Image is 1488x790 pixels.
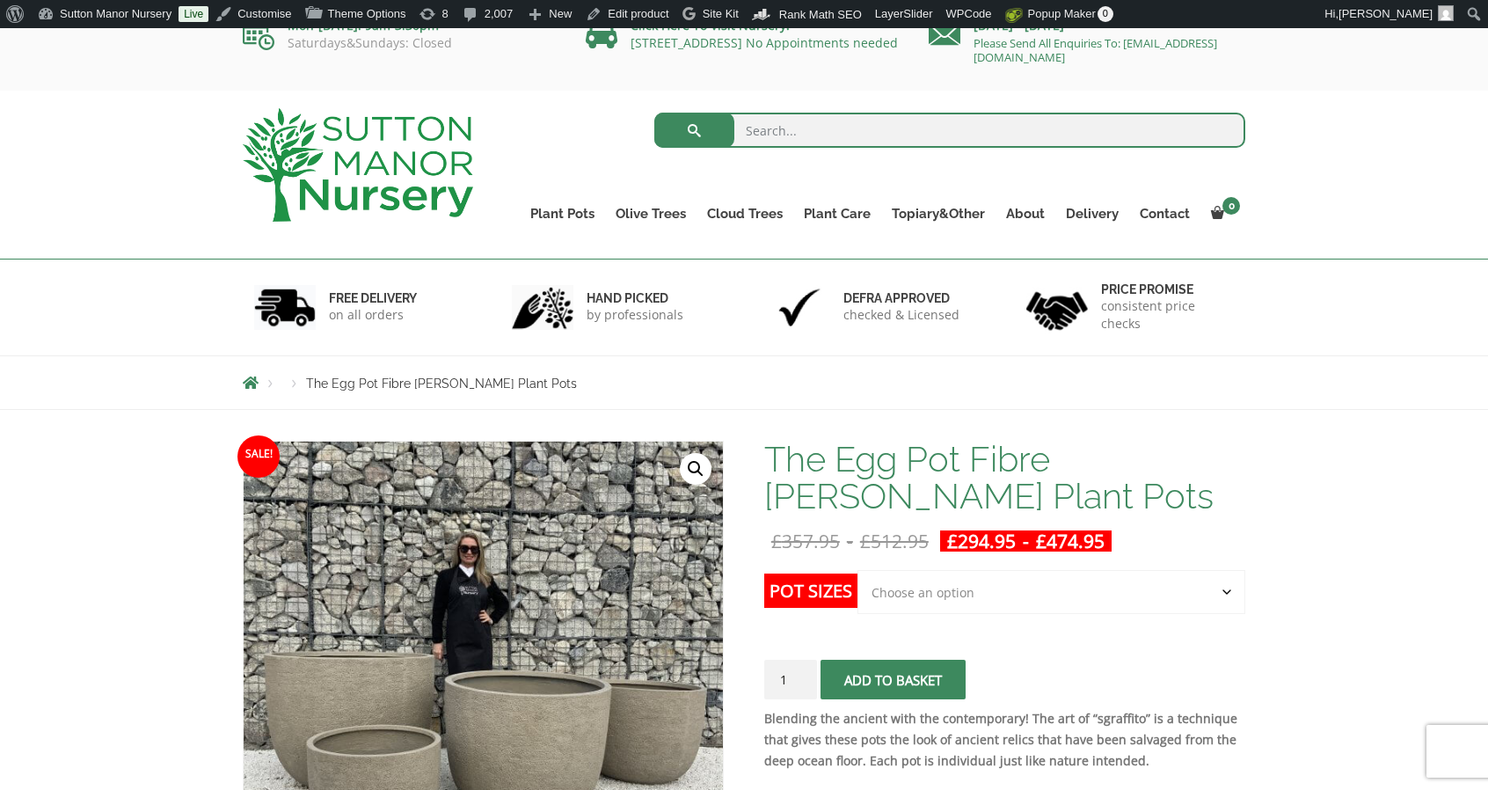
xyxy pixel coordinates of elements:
[329,290,417,306] h6: FREE DELIVERY
[605,201,697,226] a: Olive Trees
[843,306,959,324] p: checked & Licensed
[764,574,857,608] label: Pot Sizes
[587,306,683,324] p: by professionals
[254,285,316,330] img: 1.jpg
[764,530,936,552] del: -
[996,201,1055,226] a: About
[1055,201,1129,226] a: Delivery
[680,453,711,485] a: View full-screen image gallery
[771,529,782,553] span: £
[769,285,830,330] img: 3.jpg
[703,7,739,20] span: Site Kit
[1129,201,1200,226] a: Contact
[1338,7,1433,20] span: [PERSON_NAME]
[821,660,966,699] button: Add to basket
[1101,297,1235,333] p: consistent price checks
[512,285,573,330] img: 2.jpg
[779,8,862,21] span: Rank Math SEO
[1098,6,1113,22] span: 0
[631,34,898,51] a: [STREET_ADDRESS] No Appointments needed
[1036,529,1047,553] span: £
[860,529,929,553] bdi: 512.95
[764,660,817,699] input: Product quantity
[1200,201,1245,226] a: 0
[1036,529,1105,553] bdi: 474.95
[243,36,559,50] p: Saturdays&Sundays: Closed
[881,201,996,226] a: Topiary&Other
[974,35,1217,65] a: Please Send All Enquiries To: [EMAIL_ADDRESS][DOMAIN_NAME]
[947,529,1016,553] bdi: 294.95
[771,529,840,553] bdi: 357.95
[843,290,959,306] h6: Defra approved
[697,201,793,226] a: Cloud Trees
[764,441,1245,515] h1: The Egg Pot Fibre [PERSON_NAME] Plant Pots
[329,306,417,324] p: on all orders
[940,530,1112,552] ins: -
[1222,197,1240,215] span: 0
[520,201,605,226] a: Plant Pots
[237,435,280,478] span: Sale!
[1026,281,1088,334] img: 4.jpg
[860,529,871,553] span: £
[793,201,881,226] a: Plant Care
[179,6,208,22] a: Live
[947,529,958,553] span: £
[243,108,473,222] img: logo
[764,710,1237,769] strong: Blending the ancient with the contemporary! The art of “sgraffito” is a technique that gives thes...
[654,113,1246,148] input: Search...
[587,290,683,306] h6: hand picked
[306,377,577,391] span: The Egg Pot Fibre [PERSON_NAME] Plant Pots
[1101,282,1235,297] h6: Price promise
[243,376,1245,390] nav: Breadcrumbs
